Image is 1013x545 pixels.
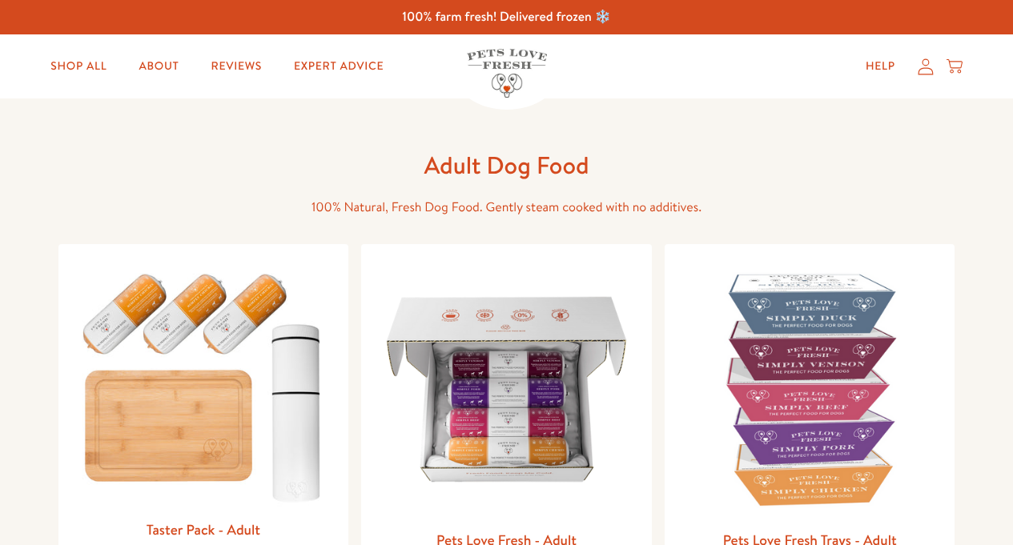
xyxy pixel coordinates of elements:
a: About [126,50,191,82]
img: Taster Pack - Adult [71,257,336,511]
h1: Adult Dog Food [251,150,763,181]
a: Taster Pack - Adult [147,519,260,539]
img: Pets Love Fresh Trays - Adult [677,257,943,522]
a: Reviews [199,50,275,82]
a: Help [853,50,908,82]
img: Pets Love Fresh [467,49,547,98]
img: Pets Love Fresh - Adult [374,257,639,522]
span: 100% Natural, Fresh Dog Food. Gently steam cooked with no additives. [312,198,701,216]
a: Shop All [38,50,119,82]
a: Expert Advice [281,50,396,82]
